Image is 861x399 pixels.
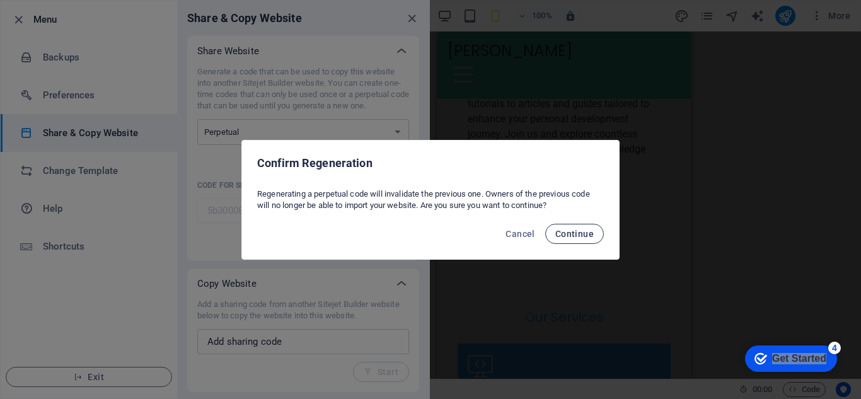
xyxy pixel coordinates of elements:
[10,6,102,33] div: Get Started 4 items remaining, 20% complete
[242,183,619,216] div: Regenerating a perpetual code will invalidate the previous one. Owners of the previous code will ...
[555,229,594,239] span: Continue
[545,224,604,244] button: Continue
[257,156,604,171] h2: Confirm Regeneration
[500,224,540,244] button: Cancel
[93,3,106,15] div: 4
[506,229,535,239] span: Cancel
[37,14,91,25] div: Get Started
